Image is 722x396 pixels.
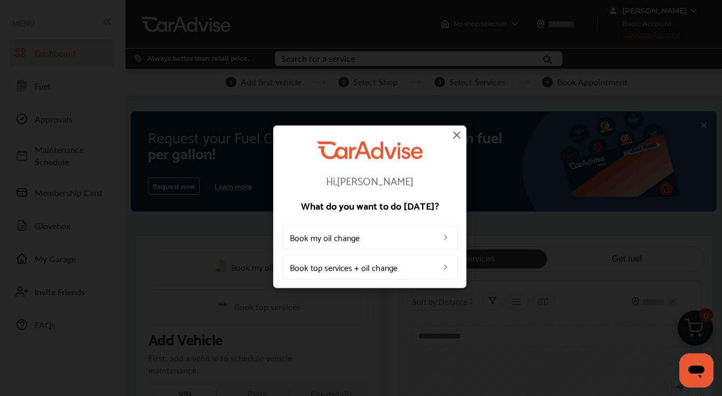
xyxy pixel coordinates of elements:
a: Book my oil change [282,225,458,249]
p: What do you want to do [DATE]? [282,200,458,210]
p: Hi, [PERSON_NAME] [282,175,458,185]
img: CarAdvise Logo [317,141,423,159]
iframe: Button to launch messaging window [679,353,713,387]
img: left_arrow_icon.0f472efe.svg [441,263,450,271]
img: left_arrow_icon.0f472efe.svg [441,233,450,241]
a: Book top services + oil change [282,255,458,279]
img: close-icon.a004319c.svg [450,128,463,141]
